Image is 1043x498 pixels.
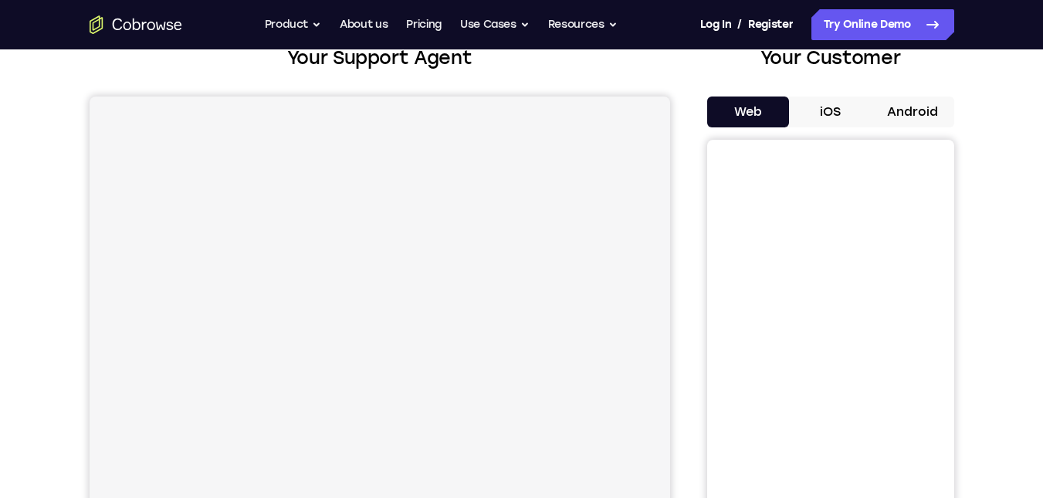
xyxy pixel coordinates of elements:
button: Resources [548,9,618,40]
button: Product [265,9,322,40]
h2: Your Support Agent [90,44,670,72]
a: Log In [700,9,731,40]
button: Android [872,97,954,127]
button: Web [707,97,790,127]
button: Use Cases [460,9,530,40]
a: Go to the home page [90,15,182,34]
span: / [737,15,742,34]
button: iOS [789,97,872,127]
a: Pricing [406,9,442,40]
a: Try Online Demo [811,9,954,40]
a: About us [340,9,388,40]
h2: Your Customer [707,44,954,72]
a: Register [748,9,793,40]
